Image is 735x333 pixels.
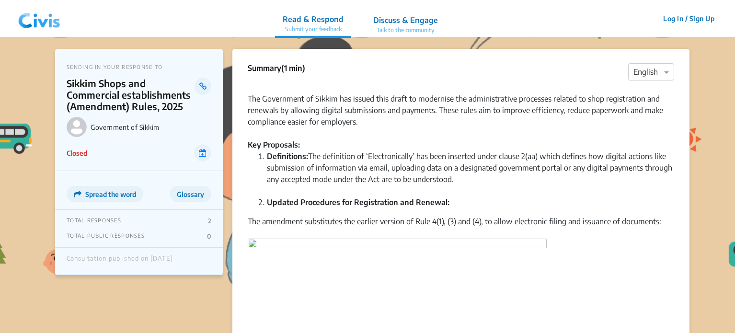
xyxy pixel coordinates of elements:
[67,148,87,158] p: Closed
[248,140,300,149] strong: Key Proposals:
[373,14,438,26] p: Discuss & Engage
[248,216,674,239] div: The amendment substitutes the earlier version of Rule 4(1), (3) and (4), to allow electronic fili...
[267,151,308,161] strong: Definitions:
[208,217,211,225] p: 2
[85,190,136,198] span: Spread the word
[67,186,143,202] button: Spread the word
[281,63,305,73] span: (1 min)
[248,62,305,74] p: Summary
[67,78,195,112] p: Sikkim Shops and Commercial establishments (Amendment) Rules, 2025
[248,81,674,127] div: The Government of Sikkim has issued this draft to modernise the administrative processes related ...
[207,232,211,240] p: 0
[170,186,211,202] button: Glossary
[267,197,449,207] strong: Updated Procedures for Registration and Renewal:
[283,13,344,25] p: Read & Respond
[67,217,121,225] p: TOTAL RESPONSES
[177,190,204,198] span: Glossary
[267,150,674,196] li: The definition of ‘Electronically’ has been inserted under clause 2(aa) which defines how digital...
[67,117,87,137] img: Government of Sikkim logo
[373,26,438,34] p: Talk to the community
[91,123,211,131] p: Government of Sikkim
[657,11,721,26] button: Log In / Sign Up
[67,64,211,70] p: SENDING IN YOUR RESPONSE TO
[67,255,173,267] div: Consultation published on [DATE]
[67,232,145,240] p: TOTAL PUBLIC RESPONSES
[14,4,64,33] img: navlogo.png
[283,25,344,34] p: Submit your feedback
